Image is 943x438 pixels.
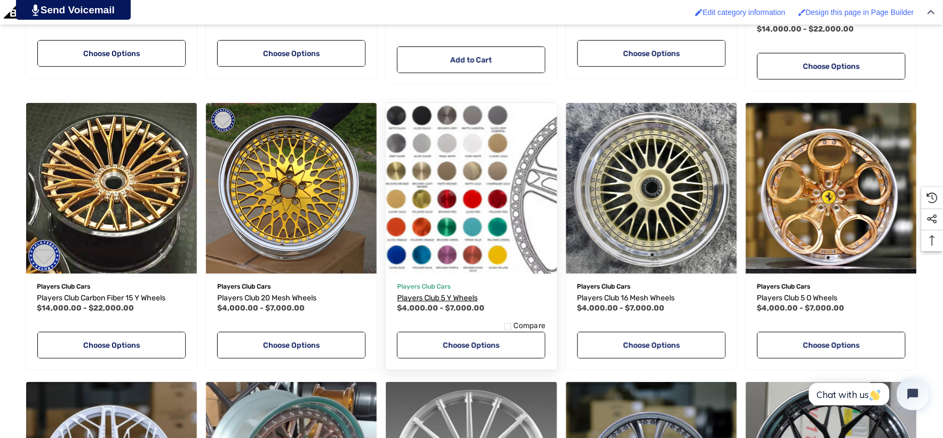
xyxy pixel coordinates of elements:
a: Players Club Carbon Fiber 15 Y Wheels,Price range from $14,000.00 to $22,000.00 [26,103,197,274]
img: PjwhLS0gR2VuZXJhdG9yOiBHcmF2aXQuaW8gLS0+PHN2ZyB4bWxucz0iaHR0cDovL3d3dy53My5vcmcvMjAwMC9zdmciIHhtb... [32,4,39,16]
a: Choose Options [577,332,726,359]
a: Choose Options [757,53,906,79]
a: Choose Options [217,332,366,359]
span: Players Club 16 Mesh Wheels [577,293,675,302]
a: Choose Options [757,332,906,359]
p: Players Club Cars [397,280,545,293]
span: $14,000.00 - $22,000.00 [37,304,134,313]
p: Players Club Cars [217,280,366,293]
span: Players Club 20 Mesh Wheels [217,293,316,302]
a: Players Club 20 Mesh Wheels,Price range from $4,000.00 to $7,000.00 [206,103,377,274]
img: Players Club 5 Y Monoblock Wheels [377,94,565,282]
span: $4,000.00 - $7,000.00 [757,304,845,313]
a: Players Club 5 O Wheels,Price range from $4,000.00 to $7,000.00 [757,292,906,305]
svg: Recently Viewed [927,193,938,203]
span: Players Club 5 O Wheels [757,293,838,302]
a: Choose Options [217,40,366,67]
span: Design this page in Page Builder [806,8,914,17]
a: Players Club 16 Mesh Wheels,Price range from $4,000.00 to $7,000.00 [577,292,726,305]
span: Players Club Carbon Fiber 15 Y Wheels [37,293,166,302]
a: Players Club 5 O Wheels,Price range from $4,000.00 to $7,000.00 [746,103,917,274]
a: Players Club 5 Y Wheels,Price range from $4,000.00 to $7,000.00 [397,292,545,305]
iframe: Tidio Chat [797,369,938,419]
a: Choose Options [37,40,186,67]
span: $4,000.00 - $7,000.00 [397,304,485,313]
a: Design this page in Page Builder [793,3,920,22]
a: Add to Cart [397,46,545,73]
a: Choose Options [397,332,545,359]
a: Choose Options [37,332,186,359]
p: Players Club Cars [757,280,906,293]
a: Players Club Carbon Fiber 15 Y Wheels,Price range from $14,000.00 to $22,000.00 [37,292,186,305]
p: Players Club Cars [37,280,186,293]
a: Players Club 16 Mesh Wheels,Price range from $4,000.00 to $7,000.00 [566,103,737,274]
p: Players Club Cars [577,280,726,293]
span: $4,000.00 - $7,000.00 [577,304,665,313]
span: Edit category information [703,8,786,17]
span: $4,000.00 - $7,000.00 [217,304,305,313]
img: Players Club 5 O 2-Piece Forged Wheels [746,103,917,274]
a: Players Club 5 Y Wheels,Price range from $4,000.00 to $7,000.00 [386,103,557,274]
img: Players Club 16 Mesh Wheels [566,103,737,274]
svg: Social Media [927,214,938,225]
span: Compare [514,321,546,331]
a: Edit category information [690,3,791,22]
svg: Top [922,235,943,246]
span: $14,000.00 - $22,000.00 [757,25,854,34]
img: Players Club 20 Mesh Wheels [206,103,377,274]
a: Players Club 20 Mesh Wheels,Price range from $4,000.00 to $7,000.00 [217,292,366,305]
img: Players Club 15 Y Carbon Fiber Wheels [26,103,197,274]
a: Choose Options [577,40,726,67]
span: Players Club 5 Y Wheels [397,293,478,302]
